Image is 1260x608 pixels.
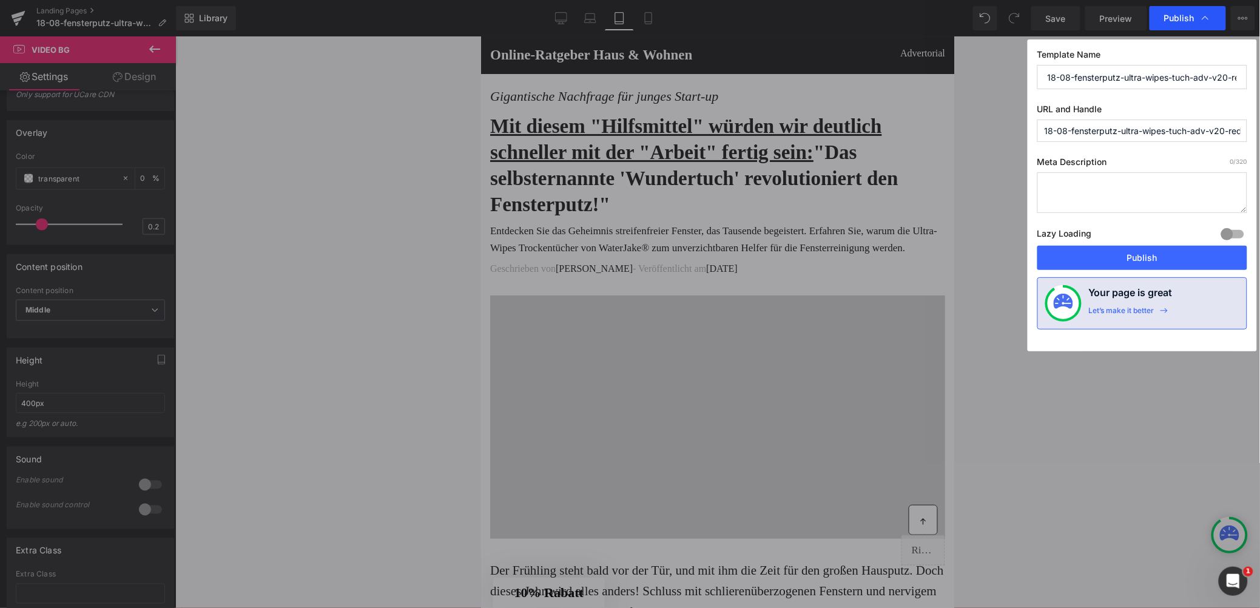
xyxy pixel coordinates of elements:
[246,10,464,24] p: Advertorial
[1089,306,1154,322] div: Let’s make it better
[9,186,464,220] p: Entdecken Sie das Geheimnis streifenfreier Fenster, das Tausende begeistert. Erfahren Sie, warum ...
[9,52,237,67] i: Gigantische Nachfrage für junges Start-up
[1244,567,1253,576] span: 1
[1054,294,1073,313] img: onboarding-status.svg
[1164,13,1194,24] span: Publish
[1037,246,1247,270] button: Publish
[75,227,152,237] font: [PERSON_NAME]
[1037,157,1247,172] label: Meta Description
[1037,226,1092,246] label: Lazy Loading
[1230,158,1234,165] span: 0
[9,10,227,28] h2: Online-Ratgeber Haus & Wohnen
[9,79,401,127] u: Mit diesem "Hilfsmittel" würden wir deutlich schneller mit der "Arbeit" fertig sein:
[1089,285,1173,306] h4: Your page is great
[1037,49,1247,65] label: Template Name
[1219,567,1248,596] iframe: Intercom live chat
[9,225,464,240] p: Geschrieben von - Veröffentlicht am
[9,77,464,181] h1: "Das selbsternannte 'Wundertuch' revolutioniert den Fensterputz!"
[9,524,464,608] p: Der Frühling steht bald vor der Tür, und mit ihm die Zeit für den großen Hausputz. Doch dieses Ja...
[1230,158,1247,165] span: /320
[225,227,257,237] span: [DATE]
[1037,104,1247,120] label: URL and Handle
